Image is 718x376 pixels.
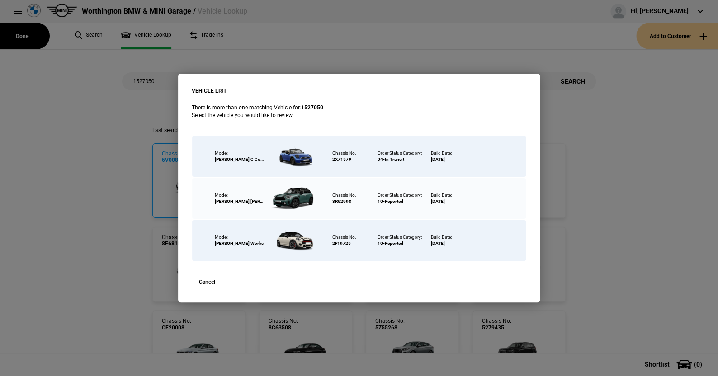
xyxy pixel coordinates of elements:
div: 3R62998 [332,198,351,205]
div: 2X71579 [332,156,351,163]
div: Model: [215,192,265,198]
div: 10-Reported [378,198,403,205]
div: 10-Reported [378,240,403,247]
div: 2F19725 [332,240,351,247]
div: [DATE] [431,240,445,247]
div: Chassis No. [332,150,356,156]
div: Build Date: [431,192,452,198]
div: [PERSON_NAME] [PERSON_NAME] [215,198,265,205]
div: Model: [215,150,265,156]
button: Cancel [192,275,222,289]
div: Order Status Category: [378,150,422,156]
div: Chassis No. [332,234,356,240]
div: [PERSON_NAME] C Conv [215,156,265,163]
div: 04-In Transit [378,156,404,163]
div: Order Status Category: [378,192,422,198]
div: [PERSON_NAME] Works [215,240,265,247]
div: [DATE] [431,156,445,163]
div: Chassis No. [332,192,356,198]
div: Model: [215,234,265,240]
div: [DATE] [431,198,445,205]
div: Build Date: [431,234,452,240]
div: Order Status Category: [378,234,422,240]
p: There is more than one matching Vehicle for: Select the vehicle you would like to review. [192,104,526,119]
strong: 1527050 [301,104,323,111]
div: Build Date: [431,150,452,156]
strong: VEHICLE LIST [192,88,227,94]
